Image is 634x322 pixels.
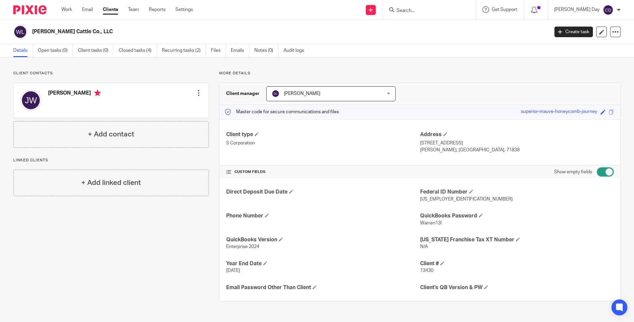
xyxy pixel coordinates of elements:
[420,140,614,146] p: [STREET_ADDRESS]
[284,44,309,57] a: Audit logs
[420,284,614,291] h4: Client's QB Version & PW
[420,197,513,201] span: [US_EMPLOYER_IDENTIFICATION_NUMBER]
[224,109,339,115] p: Master code for secure communications and files
[20,90,41,111] img: svg%3E
[420,221,442,225] span: Warren13!
[272,90,280,98] img: svg%3E
[81,178,141,188] h4: + Add linked client
[13,44,33,57] a: Details
[82,6,93,13] a: Email
[420,268,433,273] span: 13430
[119,44,157,57] a: Closed tasks (4)
[226,189,420,196] h4: Direct Deposit Due Date
[396,8,456,14] input: Search
[420,212,614,219] h4: QuickBooks Password
[211,44,226,57] a: Files
[554,169,592,175] label: Show empty fields
[420,260,614,267] h4: Client #
[94,90,101,96] i: Primary
[88,129,134,139] h4: + Add contact
[226,244,259,249] span: Enterprise 2024
[420,147,614,153] p: [PERSON_NAME], [GEOGRAPHIC_DATA], 71838
[226,169,420,175] h4: CUSTOM FIELDS
[13,158,209,163] p: Linked clients
[226,236,420,243] h4: QuickBooks Version
[226,212,420,219] h4: Phone Number
[128,6,139,13] a: Team
[603,5,613,15] img: svg%3E
[38,44,73,57] a: Open tasks (0)
[226,284,420,291] h4: Email Password Other Than Client
[13,5,46,14] img: Pixie
[226,260,420,267] h4: Year End Date
[284,91,320,96] span: [PERSON_NAME]
[175,6,193,13] a: Settings
[492,7,517,12] span: Get Support
[162,44,206,57] a: Recurring tasks (2)
[149,6,165,13] a: Reports
[521,108,597,116] div: superior-mauve-honeycomb-journey
[226,140,420,146] p: S Corporation
[13,71,209,76] p: Client contacts
[554,6,600,13] p: [PERSON_NAME] Day
[226,268,240,273] span: [DATE]
[226,131,420,138] h4: Client type
[420,244,428,249] span: N/A
[254,44,279,57] a: Notes (0)
[420,189,614,196] h4: Federal ID Number
[554,27,593,37] a: Create task
[219,71,621,76] p: More details
[78,44,114,57] a: Client tasks (0)
[226,90,260,97] h3: Client manager
[13,25,27,39] img: svg%3E
[231,44,249,57] a: Emails
[61,6,72,13] a: Work
[48,90,101,98] h4: [PERSON_NAME]
[32,28,442,35] h2: [PERSON_NAME] Cattle Co., LLC
[420,131,614,138] h4: Address
[420,236,614,243] h4: [US_STATE] Franchise Tax XT Number
[103,6,118,13] a: Clients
